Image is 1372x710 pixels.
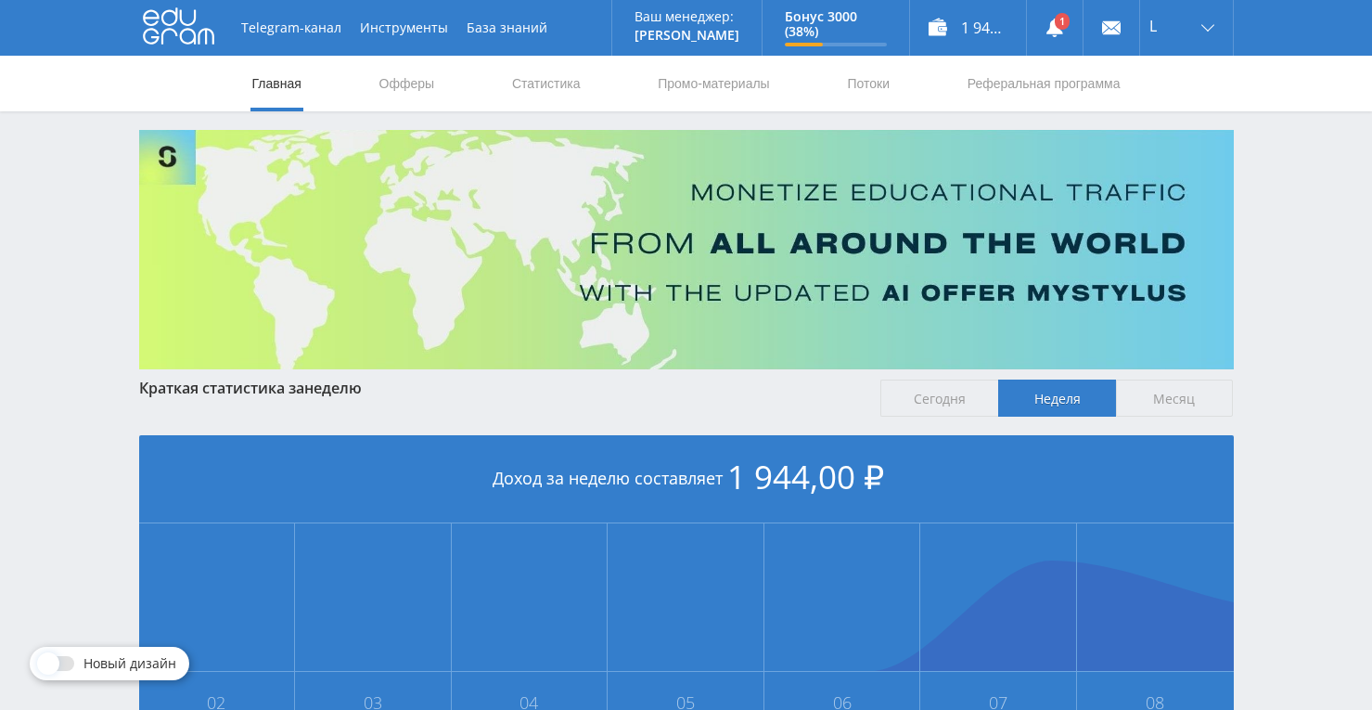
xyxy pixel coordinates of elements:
img: Banner [139,130,1234,369]
a: Потоки [845,56,891,111]
span: неделю [304,378,362,398]
span: Месяц [1116,380,1234,417]
a: Реферальная программа [966,56,1122,111]
span: Сегодня [880,380,998,417]
span: Новый дизайн [83,656,176,671]
span: 08 [1078,695,1233,710]
a: Статистика [510,56,583,111]
div: Доход за неделю составляет [139,435,1234,523]
span: L [1149,19,1157,33]
span: 1 944,00 ₽ [727,455,884,498]
span: 05 [609,695,763,710]
p: Ваш менеджер: [635,9,739,24]
span: 03 [296,695,450,710]
a: Офферы [378,56,437,111]
p: [PERSON_NAME] [635,28,739,43]
span: Неделя [998,380,1116,417]
span: 06 [765,695,919,710]
span: 04 [453,695,607,710]
a: Промо-материалы [656,56,771,111]
a: Главная [250,56,303,111]
p: Бонус 3000 (38%) [785,9,887,39]
div: Краткая статистика за [139,380,863,396]
span: 07 [921,695,1075,710]
span: 02 [140,695,294,710]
